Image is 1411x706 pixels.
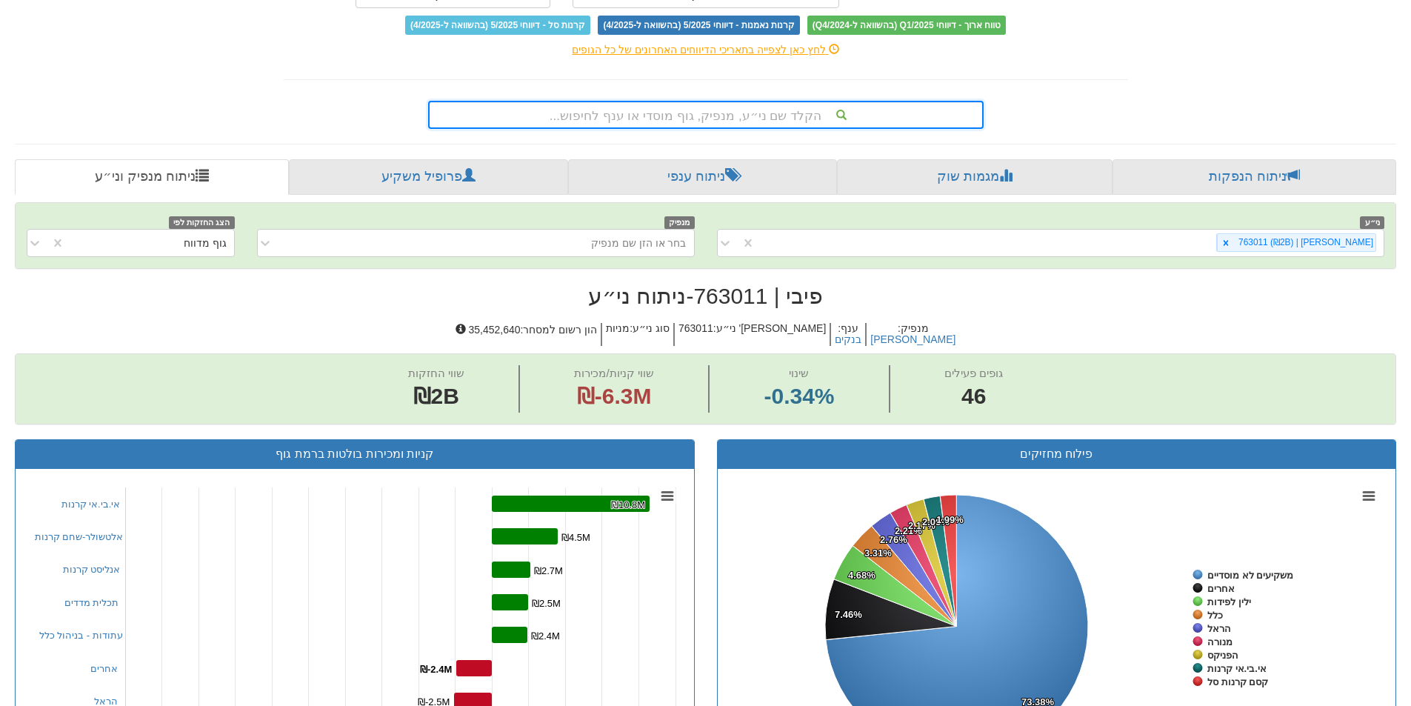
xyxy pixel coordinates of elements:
div: גוף מדווח [184,236,227,250]
a: אלטשולר-שחם קרנות [35,531,124,542]
tspan: 1.99% [936,514,964,525]
tspan: אי.בי.אי קרנות [1207,663,1267,674]
div: [PERSON_NAME] | 763011 (₪2B) [1234,234,1375,251]
h5: הון רשום למסחר : 35,452,640 [452,323,601,346]
tspan: 2.05% [922,516,950,527]
tspan: כלל [1207,610,1223,621]
tspan: 4.68% [848,570,875,581]
tspan: משקיעים לא מוסדיים [1207,570,1293,581]
a: ניתוח מנפיק וני״ע [15,159,289,195]
span: הצג החזקות לפי [169,216,234,229]
tspan: מנורה [1207,636,1232,647]
tspan: 2.76% [880,534,907,545]
span: -0.34% [764,381,834,413]
a: פרופיל משקיע [289,159,567,195]
button: בנקים [835,334,861,345]
tspan: ₪10.8M [611,499,645,510]
tspan: קסם קרנות סל [1207,676,1268,687]
tspan: ₪2.5M [532,598,561,609]
h2: פיבי | 763011 - ניתוח ני״ע [15,284,1396,308]
span: גופים פעילים [944,367,1003,379]
a: אחרים [90,663,118,674]
span: ₪2B [413,384,459,408]
a: עתודות - בניהול כלל [39,630,123,641]
a: ניתוח ענפי [568,159,837,195]
span: שווי החזקות [408,367,464,379]
h5: ענף : [830,323,865,346]
tspan: 2.21% [895,525,922,536]
span: ₪-6.3M [577,384,652,408]
a: ניתוח הנפקות [1113,159,1396,195]
tspan: 7.46% [835,609,862,620]
tspan: 2.17% [908,520,935,531]
tspan: אחרים [1207,583,1235,594]
span: שינוי [789,367,809,379]
h3: פילוח מחזיקים [729,447,1385,461]
tspan: ₪-2.4M [420,664,452,675]
span: טווח ארוך - דיווחי Q1/2025 (בהשוואה ל-Q4/2024) [807,16,1006,35]
tspan: ₪2.4M [531,630,560,642]
a: אי.בי.אי קרנות [61,499,121,510]
tspan: ₪2.7M [534,565,563,576]
span: מנפיק [664,216,695,229]
a: אנליסט קרנות [63,564,121,575]
span: ני״ע [1360,216,1384,229]
tspan: ₪4.5M [561,532,590,543]
h5: מנפיק : [865,323,959,346]
span: שווי קניות/מכירות [574,367,653,379]
tspan: הראל [1207,623,1231,634]
div: בחר או הזן שם מנפיק [591,236,687,250]
h3: קניות ומכירות בולטות ברמת גוף [27,447,683,461]
a: תכלית מדדים [64,597,119,608]
a: מגמות שוק [837,159,1112,195]
div: הקלד שם ני״ע, מנפיק, גוף מוסדי או ענף לחיפוש... [430,102,982,127]
span: קרנות סל - דיווחי 5/2025 (בהשוואה ל-4/2025) [405,16,590,35]
tspan: הפניקס [1207,650,1238,661]
h5: סוג ני״ע : מניות [601,323,673,346]
span: קרנות נאמנות - דיווחי 5/2025 (בהשוואה ל-4/2025) [598,16,799,35]
tspan: 3.31% [864,547,892,559]
h5: [PERSON_NAME]' ני״ע : 763011 [673,323,830,346]
tspan: ילין לפידות [1207,596,1251,607]
button: [PERSON_NAME] [870,334,955,345]
div: לחץ כאן לצפייה בתאריכי הדיווחים האחרונים של כל הגופים [273,42,1139,57]
span: 46 [944,381,1003,413]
